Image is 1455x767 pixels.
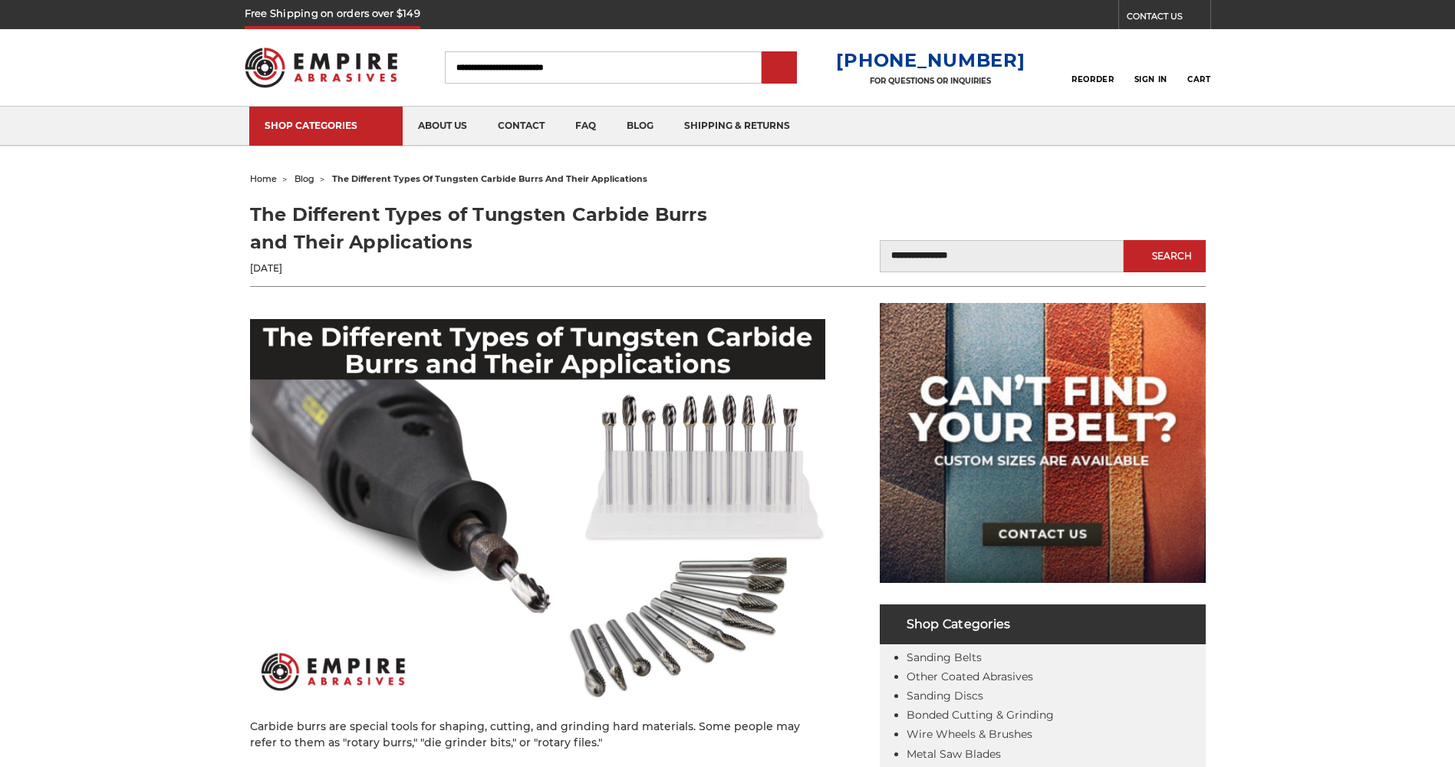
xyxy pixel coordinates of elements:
a: shipping & returns [669,107,805,146]
a: home [250,173,277,184]
div: SHOP CATEGORIES [265,120,387,131]
a: Sanding Belts [907,650,982,664]
a: SHOP CATEGORIES [249,107,403,146]
span: Search [1152,251,1192,262]
a: Bonded Cutting & Grinding [907,708,1054,722]
a: about us [403,107,482,146]
a: Wire Wheels & Brushes [907,727,1032,741]
a: blog [611,107,669,146]
a: faq [560,107,611,146]
a: Metal Saw Blades [907,747,1001,761]
span: the different types of tungsten carbide burrs and their applications [332,173,647,184]
input: Submit [764,53,795,84]
a: blog [295,173,314,184]
p: Carbide burrs are special tools for shaping, cutting, and grinding hard materials. Some people ma... [250,719,825,751]
a: [PHONE_NUMBER] [836,49,1025,71]
span: Cart [1187,74,1210,84]
h1: The Different Types of Tungsten Carbide Burrs and Their Applications [250,201,728,256]
a: CONTACT US [1127,8,1210,29]
p: [DATE] [250,262,728,275]
a: Sanding Discs [907,689,983,703]
p: FOR QUESTIONS OR INQUIRIES [836,76,1025,86]
button: Search [1124,240,1205,272]
span: Sign In [1134,74,1167,84]
a: contact [482,107,560,146]
span: Reorder [1071,74,1114,84]
img: promo banner for custom belts. [880,303,1206,583]
a: Cart [1187,51,1210,84]
a: Other Coated Abrasives [907,670,1033,683]
img: Empire Abrasives [245,38,398,97]
a: Reorder [1071,51,1114,84]
img: The Different Types of Tungsten Carbide Burrs and Their Applications [250,319,825,703]
h4: Shop Categories [880,604,1206,644]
